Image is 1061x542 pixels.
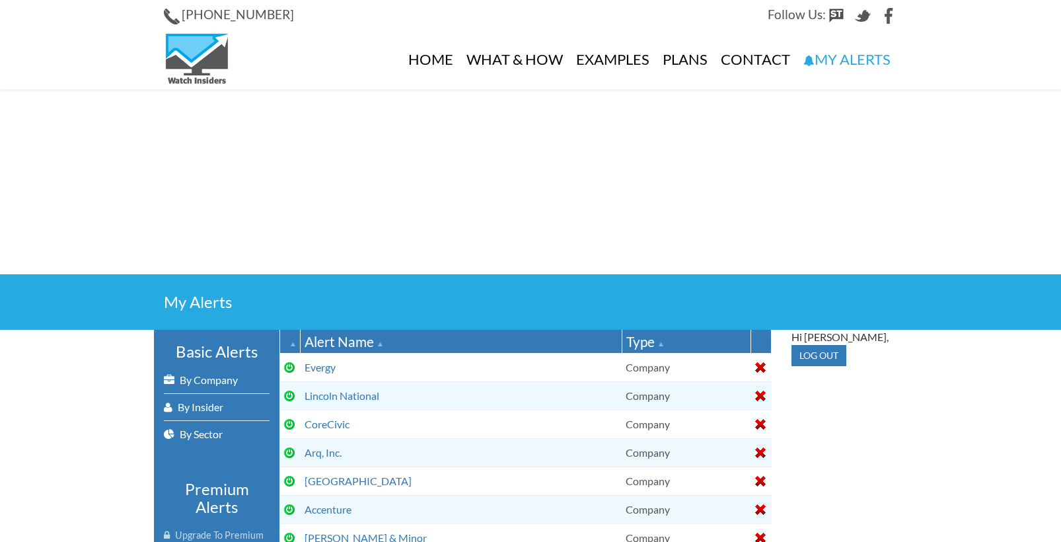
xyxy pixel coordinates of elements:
img: Twitter [855,8,871,24]
h3: Basic Alerts [164,343,270,360]
a: Accenture [305,503,351,516]
div: Alert Name [305,332,618,351]
td: Company [622,410,750,438]
img: StockTwits [828,8,844,24]
div: Hi [PERSON_NAME], [791,330,897,345]
span: [PHONE_NUMBER] [182,7,294,22]
h2: My Alerts [164,294,897,310]
td: Company [622,353,750,381]
input: Log out [791,345,846,366]
h3: Premium Alerts [164,481,270,516]
iframe: Advertisement [134,89,927,274]
a: What & How [460,30,569,89]
a: Lincoln National [305,389,379,402]
th: Type: Ascending sort applied, activate to apply a descending sort [622,330,750,354]
a: Examples [569,30,656,89]
a: My Alerts [797,30,897,89]
span: Follow Us: [768,7,826,22]
td: Company [622,438,750,467]
a: Home [402,30,460,89]
td: Company [622,495,750,523]
th: Alert Name: Ascending sort applied, activate to apply a descending sort [301,330,622,354]
a: By Insider [164,394,270,420]
div: Type [626,332,747,351]
th: : Ascending sort applied, activate to apply a descending sort [280,330,301,354]
img: Phone [164,9,180,24]
a: By Sector [164,421,270,447]
img: Facebook [881,8,897,24]
a: [GEOGRAPHIC_DATA] [305,475,412,487]
a: Plans [656,30,714,89]
a: Arq, Inc. [305,446,342,459]
th: : No sort applied, activate to apply an ascending sort [751,330,772,354]
a: Contact [714,30,797,89]
td: Company [622,381,750,410]
td: Company [622,467,750,495]
a: Evergy [305,361,336,373]
a: CoreCivic [305,418,349,430]
a: By Company [164,367,270,393]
